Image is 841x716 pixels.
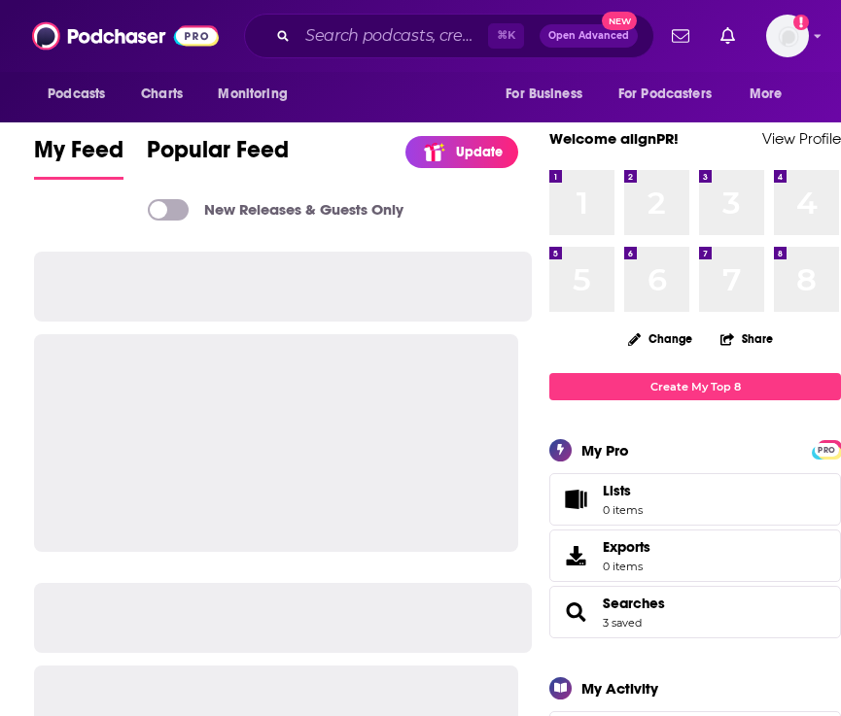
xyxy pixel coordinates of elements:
[766,15,809,57] button: Show profile menu
[549,473,841,526] a: Lists
[736,76,807,113] button: open menu
[750,81,783,108] span: More
[664,19,697,52] a: Show notifications dropdown
[581,679,658,698] div: My Activity
[549,129,679,148] a: Welcome alignPR!
[405,136,518,168] a: Update
[603,538,650,556] span: Exports
[556,542,595,569] span: Exports
[766,15,809,57] img: User Profile
[147,135,289,176] span: Popular Feed
[141,81,183,108] span: Charts
[603,560,650,573] span: 0 items
[606,76,740,113] button: open menu
[603,482,643,499] span: Lists
[549,529,841,582] a: Exports
[815,443,838,458] span: PRO
[244,14,654,58] div: Search podcasts, credits, & more...
[713,19,743,52] a: Show notifications dropdown
[603,482,631,499] span: Lists
[616,326,704,351] button: Change
[548,31,629,41] span: Open Advanced
[719,320,774,358] button: Share
[603,595,665,612] a: Searches
[762,129,841,148] a: View Profile
[148,199,403,221] a: New Releases & Guests Only
[48,81,105,108] span: Podcasts
[456,144,503,160] p: Update
[218,81,287,108] span: Monitoring
[618,81,712,108] span: For Podcasters
[34,76,130,113] button: open menu
[549,586,841,638] span: Searches
[603,503,643,517] span: 0 items
[793,15,809,30] svg: Add a profile image
[815,441,838,456] a: PRO
[540,24,638,48] button: Open AdvancedNew
[602,12,637,30] span: New
[492,76,607,113] button: open menu
[34,135,123,180] a: My Feed
[556,598,595,626] a: Searches
[32,17,219,54] img: Podchaser - Follow, Share and Rate Podcasts
[488,23,524,49] span: ⌘ K
[556,486,595,513] span: Lists
[128,76,194,113] a: Charts
[34,135,123,176] span: My Feed
[506,81,582,108] span: For Business
[204,76,312,113] button: open menu
[549,373,841,399] a: Create My Top 8
[766,15,809,57] span: Logged in as alignPR
[603,616,642,630] a: 3 saved
[147,135,289,180] a: Popular Feed
[581,441,629,460] div: My Pro
[298,20,488,51] input: Search podcasts, credits, & more...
